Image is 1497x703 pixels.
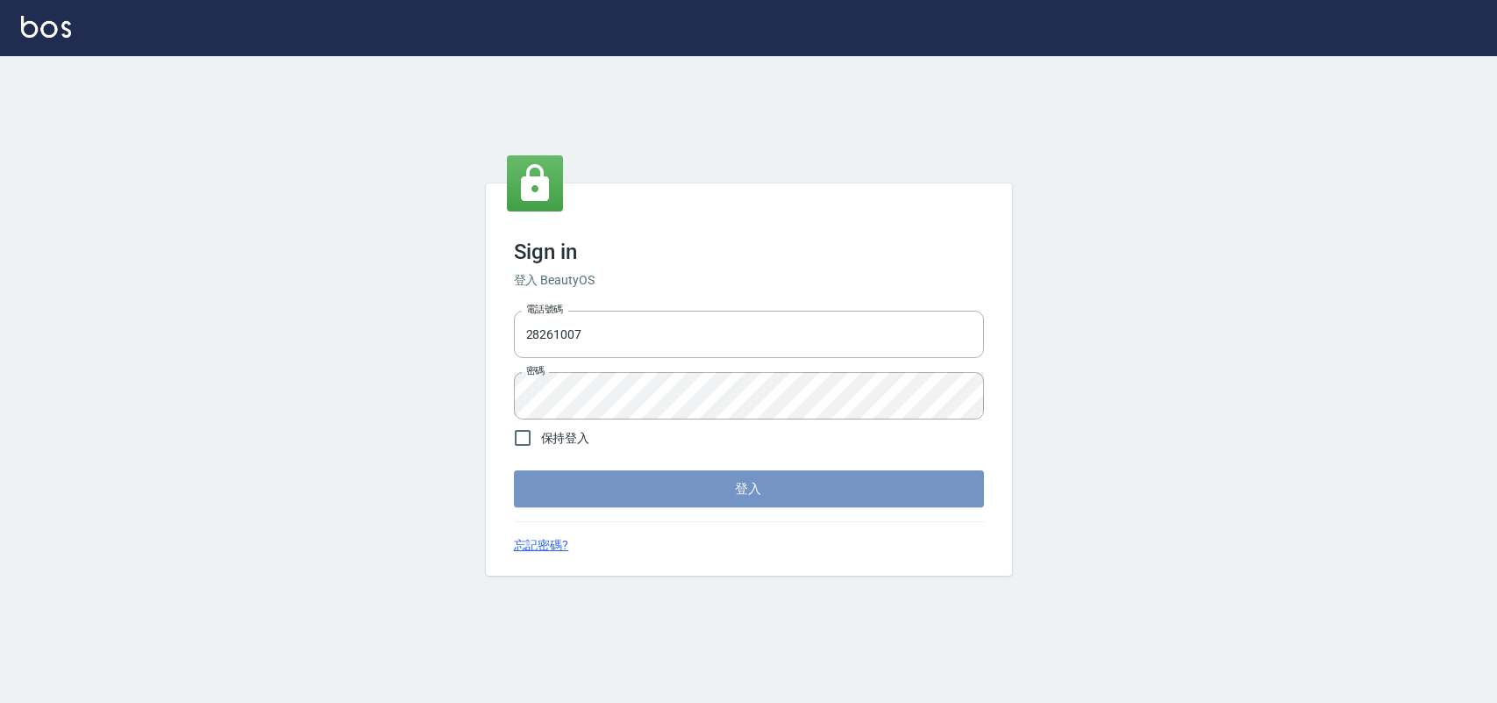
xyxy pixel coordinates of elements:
h3: Sign in [514,240,984,264]
span: 保持登入 [541,429,590,448]
button: 登入 [514,470,984,507]
img: Logo [21,16,71,38]
a: 忘記密碼? [514,536,569,555]
label: 電話號碼 [526,303,563,316]
label: 密碼 [526,364,545,377]
h6: 登入 BeautyOS [514,271,984,290]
